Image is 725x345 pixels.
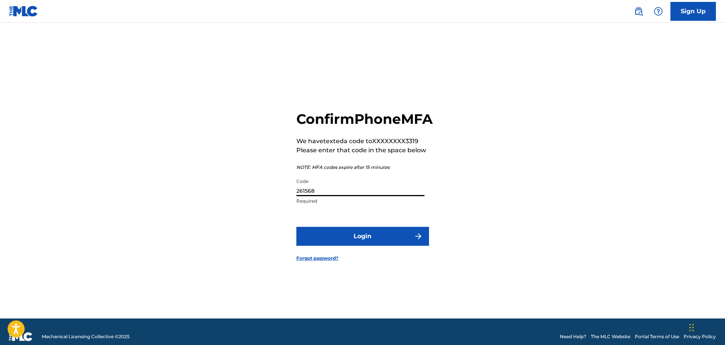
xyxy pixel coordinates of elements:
[651,4,666,19] div: Help
[296,111,433,128] h2: Confirm Phone MFA
[634,7,643,16] img: search
[296,164,433,171] p: NOTE: MFA codes expire after 15 minutes
[414,232,423,241] img: f7272a7cc735f4ea7f67.svg
[689,316,694,339] div: Drag
[9,332,33,341] img: logo
[9,6,38,17] img: MLC Logo
[296,198,424,205] p: Required
[560,333,586,340] a: Need Help?
[296,227,429,246] button: Login
[687,309,725,345] iframe: Chat Widget
[631,4,646,19] a: Public Search
[296,255,338,262] a: Forgot password?
[591,333,630,340] a: The MLC Website
[654,7,663,16] img: help
[296,137,433,146] p: We have texted a code to XXXXXXXX3319
[296,146,433,155] p: Please enter that code in the space below
[684,333,716,340] a: Privacy Policy
[42,333,130,340] span: Mechanical Licensing Collective © 2025
[670,2,716,21] a: Sign Up
[635,333,679,340] a: Portal Terms of Use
